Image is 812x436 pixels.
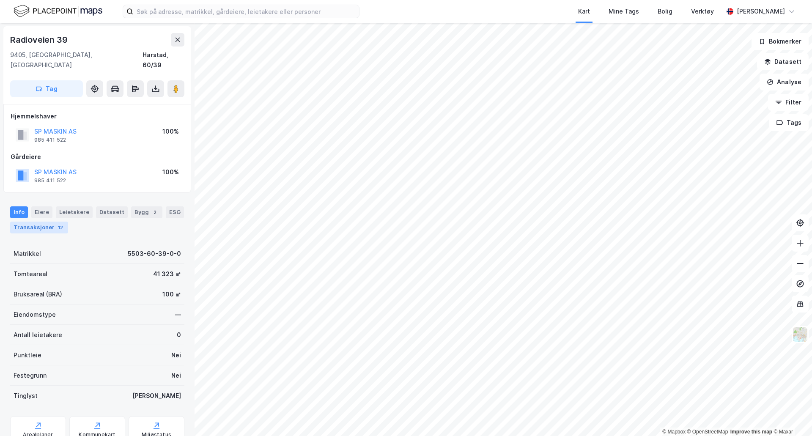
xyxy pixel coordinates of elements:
[153,269,181,279] div: 41 323 ㎡
[10,206,28,218] div: Info
[691,6,714,16] div: Verktøy
[10,222,68,233] div: Transaksjoner
[578,6,590,16] div: Kart
[687,429,728,435] a: OpenStreetMap
[770,395,812,436] div: Kontrollprogram for chat
[171,350,181,360] div: Nei
[14,330,62,340] div: Antall leietakere
[14,391,38,401] div: Tinglyst
[10,33,69,47] div: Radioveien 39
[175,310,181,320] div: —
[792,326,808,343] img: Z
[143,50,184,70] div: Harstad, 60/39
[11,152,184,162] div: Gårdeiere
[730,429,772,435] a: Improve this map
[658,6,672,16] div: Bolig
[14,4,102,19] img: logo.f888ab2527a4732fd821a326f86c7f29.svg
[56,223,65,232] div: 12
[662,429,686,435] a: Mapbox
[128,249,181,259] div: 5503-60-39-0-0
[10,80,83,97] button: Tag
[151,208,159,217] div: 2
[14,370,47,381] div: Festegrunn
[14,310,56,320] div: Eiendomstype
[11,111,184,121] div: Hjemmelshaver
[171,370,181,381] div: Nei
[177,330,181,340] div: 0
[34,137,66,143] div: 985 411 522
[10,50,143,70] div: 9405, [GEOGRAPHIC_DATA], [GEOGRAPHIC_DATA]
[768,94,809,111] button: Filter
[31,206,52,218] div: Eiere
[14,269,47,279] div: Tomteareal
[162,126,179,137] div: 100%
[132,391,181,401] div: [PERSON_NAME]
[131,206,162,218] div: Bygg
[752,33,809,50] button: Bokmerker
[769,114,809,131] button: Tags
[56,206,93,218] div: Leietakere
[609,6,639,16] div: Mine Tags
[737,6,785,16] div: [PERSON_NAME]
[96,206,128,218] div: Datasett
[14,249,41,259] div: Matrikkel
[166,206,184,218] div: ESG
[14,289,62,299] div: Bruksareal (BRA)
[760,74,809,90] button: Analyse
[162,289,181,299] div: 100 ㎡
[770,395,812,436] iframe: Chat Widget
[757,53,809,70] button: Datasett
[34,177,66,184] div: 985 411 522
[133,5,359,18] input: Søk på adresse, matrikkel, gårdeiere, leietakere eller personer
[14,350,41,360] div: Punktleie
[162,167,179,177] div: 100%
